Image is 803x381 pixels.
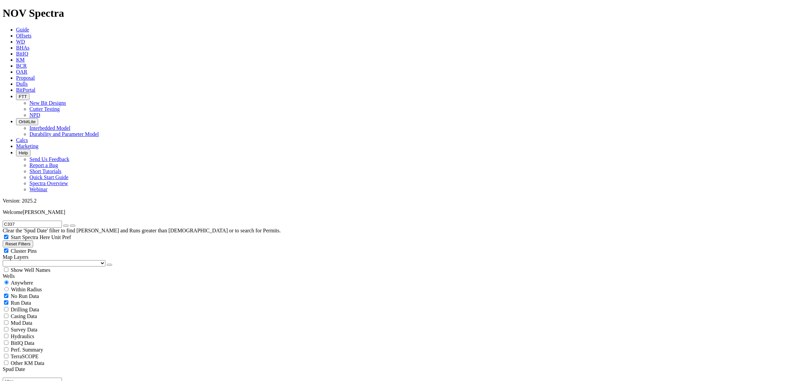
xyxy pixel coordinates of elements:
input: Search [3,221,62,228]
span: Hydraulics [11,333,34,339]
a: Cutter Testing [29,106,60,112]
span: Drilling Data [11,307,39,312]
a: Calcs [16,137,28,143]
a: Interbedded Model [29,125,70,131]
a: Quick Start Guide [29,174,68,180]
a: NPD [29,112,40,118]
a: Marketing [16,143,38,149]
div: Wells [3,273,800,279]
h1: NOV Spectra [3,7,800,19]
a: Spectra Overview [29,180,68,186]
span: No Run Data [11,293,39,299]
span: [PERSON_NAME] [23,209,65,215]
a: WD [16,39,25,45]
a: Dulls [16,81,28,87]
span: BitIQ Data [11,340,34,346]
div: Version: 2025.2 [3,198,800,204]
a: KM [16,57,25,63]
a: Guide [16,27,29,32]
span: Other KM Data [11,360,44,366]
filter-controls-checkbox: TerraSCOPE Data [3,360,800,366]
span: Unit Pref [51,234,71,240]
button: OrbitLite [16,118,38,125]
span: Casing Data [11,313,37,319]
a: BHAs [16,45,29,51]
span: Perf. Summary [11,347,43,353]
filter-controls-checkbox: TerraSCOPE Data [3,353,800,360]
span: Clear the 'Spud Date' filter to find [PERSON_NAME] and Runs greater than [DEMOGRAPHIC_DATA] or to... [3,228,281,233]
span: Mud Data [11,320,32,326]
a: Durability and Parameter Model [29,131,99,137]
filter-controls-checkbox: Hydraulics Analysis [3,333,800,339]
a: Proposal [16,75,35,81]
a: Report a Bug [29,162,58,168]
filter-controls-checkbox: Performance Summary [3,346,800,353]
span: Help [19,150,28,155]
a: Send Us Feedback [29,156,69,162]
span: Anywhere [11,280,33,286]
span: FTT [19,94,27,99]
span: Within Radius [11,287,42,292]
span: Start Spectra Here [11,234,50,240]
p: Welcome [3,209,800,215]
a: BCR [16,63,27,69]
span: Survey Data [11,327,37,332]
a: Webinar [29,186,48,192]
a: BitIQ [16,51,28,57]
input: Start Spectra Here [4,235,8,239]
span: Show Well Names [11,267,50,273]
a: Offsets [16,33,31,39]
span: TerraSCOPE [11,354,38,359]
button: Reset Filters [3,240,33,247]
span: Spud Date [3,366,25,372]
span: Cluster Pins [11,248,37,254]
a: OAR [16,69,27,75]
button: FTT [16,93,29,100]
span: Map Layers [3,254,28,260]
a: New Bit Designs [29,100,66,106]
button: Help [16,149,30,156]
a: BitPortal [16,87,35,93]
a: Short Tutorials [29,168,62,174]
span: OrbitLite [19,119,35,124]
span: Run Data [11,300,31,306]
